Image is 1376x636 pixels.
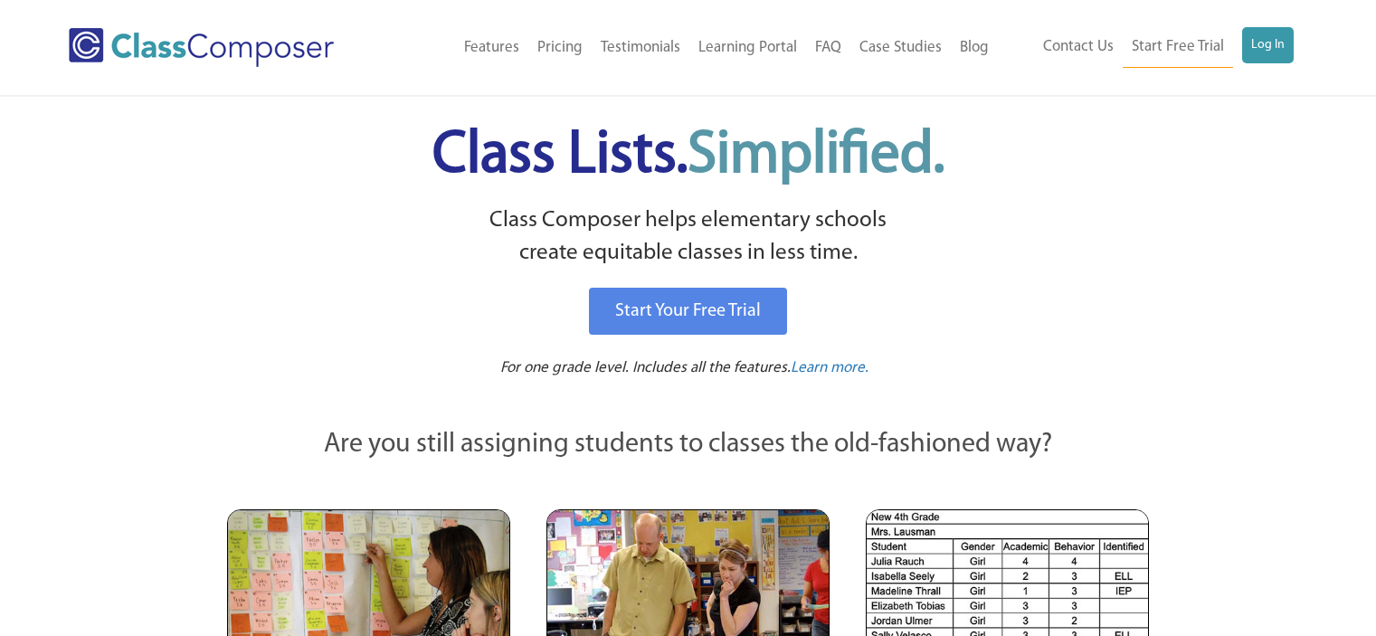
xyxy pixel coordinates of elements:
a: Blog [951,28,998,68]
span: Start Your Free Trial [615,302,761,320]
span: Simplified. [688,127,944,185]
a: Start Free Trial [1123,27,1233,68]
a: FAQ [806,28,850,68]
a: Learning Portal [689,28,806,68]
nav: Header Menu [998,27,1294,68]
a: Log In [1242,27,1294,63]
a: Learn more. [791,357,868,380]
a: Pricing [528,28,592,68]
a: Features [455,28,528,68]
a: Case Studies [850,28,951,68]
p: Class Composer helps elementary schools create equitable classes in less time. [224,204,1153,271]
a: Contact Us [1034,27,1123,67]
a: Start Your Free Trial [589,288,787,335]
span: Class Lists. [432,127,944,185]
p: Are you still assigning students to classes the old-fashioned way? [227,425,1150,465]
a: Testimonials [592,28,689,68]
nav: Header Menu [392,28,997,68]
img: Class Composer [69,28,334,67]
span: For one grade level. Includes all the features. [500,360,791,375]
span: Learn more. [791,360,868,375]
